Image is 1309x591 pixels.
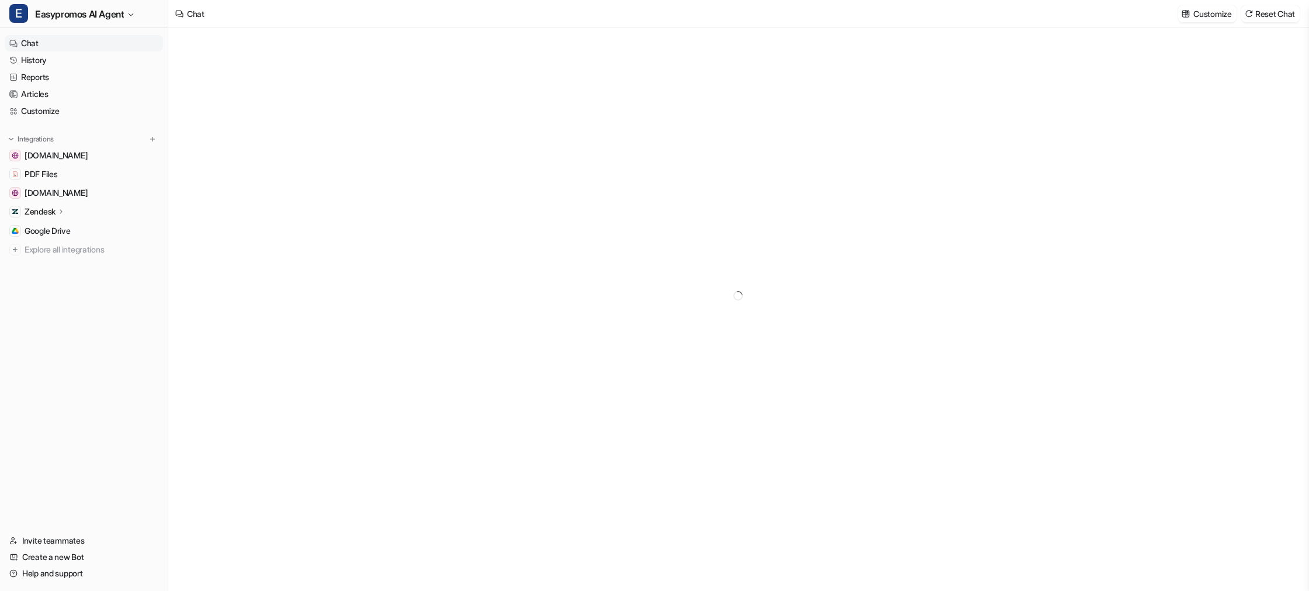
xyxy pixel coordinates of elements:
a: easypromos-apiref.redoc.ly[DOMAIN_NAME] [5,147,163,164]
a: Articles [5,86,163,102]
span: Easypromos AI Agent [35,6,124,22]
img: Zendesk [12,208,19,215]
p: Zendesk [25,206,56,217]
a: Invite teammates [5,533,163,549]
a: Help and support [5,565,163,582]
a: Create a new Bot [5,549,163,565]
div: Chat [187,8,205,20]
img: reset [1245,9,1253,18]
img: expand menu [7,135,15,143]
img: Google Drive [12,227,19,234]
img: customize [1182,9,1190,18]
a: Chat [5,35,163,51]
button: Customize [1178,5,1236,22]
p: Integrations [18,134,54,144]
span: Explore all integrations [25,240,158,259]
img: easypromos-apiref.redoc.ly [12,152,19,159]
span: PDF Files [25,168,57,180]
a: History [5,52,163,68]
span: [DOMAIN_NAME] [25,150,88,161]
span: [DOMAIN_NAME] [25,187,88,199]
a: PDF FilesPDF Files [5,166,163,182]
img: explore all integrations [9,244,21,255]
img: www.easypromosapp.com [12,189,19,196]
a: Reports [5,69,163,85]
a: Explore all integrations [5,241,163,258]
span: E [9,4,28,23]
a: Customize [5,103,163,119]
span: Google Drive [25,225,71,237]
button: Reset Chat [1241,5,1300,22]
p: Customize [1193,8,1231,20]
a: www.easypromosapp.com[DOMAIN_NAME] [5,185,163,201]
img: PDF Files [12,171,19,178]
img: menu_add.svg [148,135,157,143]
button: Integrations [5,133,57,145]
a: Google DriveGoogle Drive [5,223,163,239]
